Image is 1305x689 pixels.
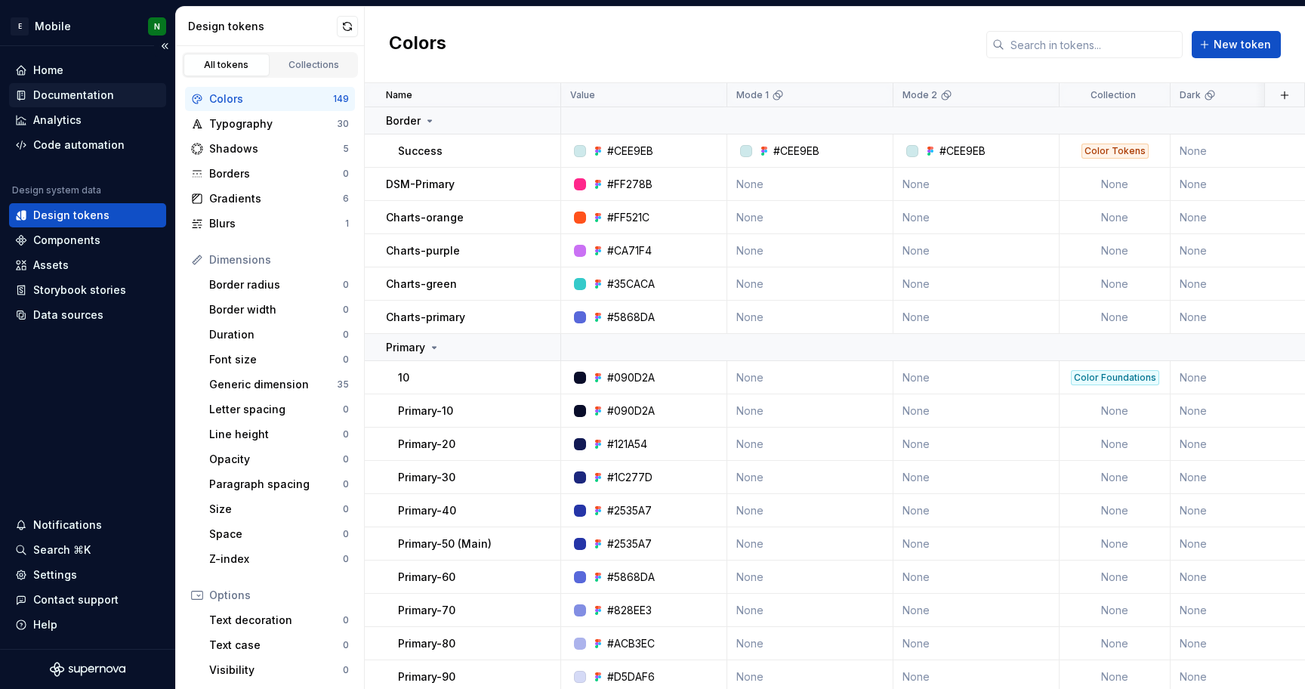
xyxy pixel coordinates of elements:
[398,437,455,452] p: Primary-20
[9,588,166,612] button: Contact support
[343,279,349,291] div: 0
[1060,494,1171,527] td: None
[607,210,649,225] div: #FF521C
[727,494,893,527] td: None
[1071,370,1159,385] div: Color Foundations
[607,243,652,258] div: #CA71F4
[33,233,100,248] div: Components
[607,570,655,585] div: #5868DA
[893,494,1060,527] td: None
[203,372,355,397] a: Generic dimension35
[209,141,343,156] div: Shadows
[33,567,77,582] div: Settings
[1060,394,1171,428] td: None
[35,19,71,34] div: Mobile
[1091,89,1136,101] p: Collection
[154,36,175,57] button: Collapse sidebar
[50,662,125,677] svg: Supernova Logo
[185,137,355,161] a: Shadows5
[398,503,456,518] p: Primary-40
[33,518,102,533] div: Notifications
[9,83,166,107] a: Documentation
[33,258,69,273] div: Assets
[1060,201,1171,234] td: None
[343,553,349,565] div: 0
[343,614,349,626] div: 0
[343,503,349,515] div: 0
[203,348,355,372] a: Font size0
[33,113,82,128] div: Analytics
[203,658,355,682] a: Visibility0
[203,522,355,546] a: Space0
[1060,301,1171,334] td: None
[1214,37,1271,52] span: New token
[9,563,166,587] a: Settings
[33,307,103,323] div: Data sources
[337,378,349,391] div: 35
[570,89,595,101] p: Value
[386,89,412,101] p: Name
[727,361,893,394] td: None
[398,536,492,552] p: Primary-50 (Main)
[398,669,455,684] p: Primary-90
[736,89,769,101] p: Mode 1
[727,201,893,234] td: None
[209,663,343,678] div: Visibility
[1060,234,1171,267] td: None
[343,478,349,490] div: 0
[893,267,1060,301] td: None
[185,187,355,211] a: Gradients6
[893,627,1060,660] td: None
[902,89,937,101] p: Mode 2
[1060,168,1171,201] td: None
[33,88,114,103] div: Documentation
[607,470,652,485] div: #1C277D
[386,277,457,292] p: Charts-green
[209,613,343,628] div: Text decoration
[727,461,893,494] td: None
[9,278,166,302] a: Storybook stories
[209,552,343,567] div: Z-index
[33,542,91,558] div: Search ⌘K
[203,422,355,446] a: Line height0
[9,203,166,227] a: Design tokens
[607,603,652,618] div: #828EE3
[398,636,455,651] p: Primary-80
[1192,31,1281,58] button: New token
[727,234,893,267] td: None
[343,453,349,465] div: 0
[276,59,352,71] div: Collections
[343,193,349,205] div: 6
[727,394,893,428] td: None
[727,594,893,627] td: None
[343,528,349,540] div: 0
[9,108,166,132] a: Analytics
[1180,89,1201,101] p: Dark
[189,59,264,71] div: All tokens
[343,168,349,180] div: 0
[345,218,349,230] div: 1
[343,664,349,676] div: 0
[209,452,343,467] div: Opacity
[343,403,349,416] div: 0
[607,503,652,518] div: #2535A7
[607,636,655,651] div: #ACB3EC
[893,234,1060,267] td: None
[209,377,337,392] div: Generic dimension
[386,177,455,192] p: DSM-Primary
[727,428,893,461] td: None
[209,91,333,107] div: Colors
[209,166,343,181] div: Borders
[203,397,355,422] a: Letter spacing0
[188,19,337,34] div: Design tokens
[203,447,355,471] a: Opacity0
[203,273,355,297] a: Border radius0
[398,403,453,419] p: Primary-10
[727,301,893,334] td: None
[893,301,1060,334] td: None
[893,594,1060,627] td: None
[398,470,455,485] p: Primary-30
[33,137,125,153] div: Code automation
[337,118,349,130] div: 30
